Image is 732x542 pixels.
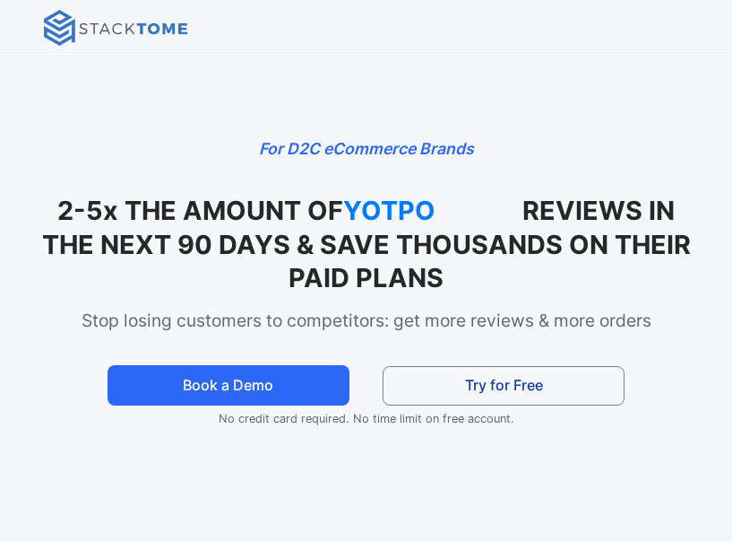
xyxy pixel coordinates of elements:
a: Book a Demo [108,365,349,406]
strong: 2-5x THE AMOUNT OF [57,195,343,226]
p: Stop losing customers to competitors: get more reviews & more orders [82,309,651,333]
a: Try for Free [383,366,624,406]
strong: YOTPO [343,194,522,227]
strong: REVIEWS IN THE NEXT 90 DAYS & SAVE THOUSANDS ON THEIR PAID PLANS [42,195,691,293]
em: For D2C eCommerce Brands [259,139,474,158]
p: No credit card required. No time limit on free account. [30,411,702,427]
